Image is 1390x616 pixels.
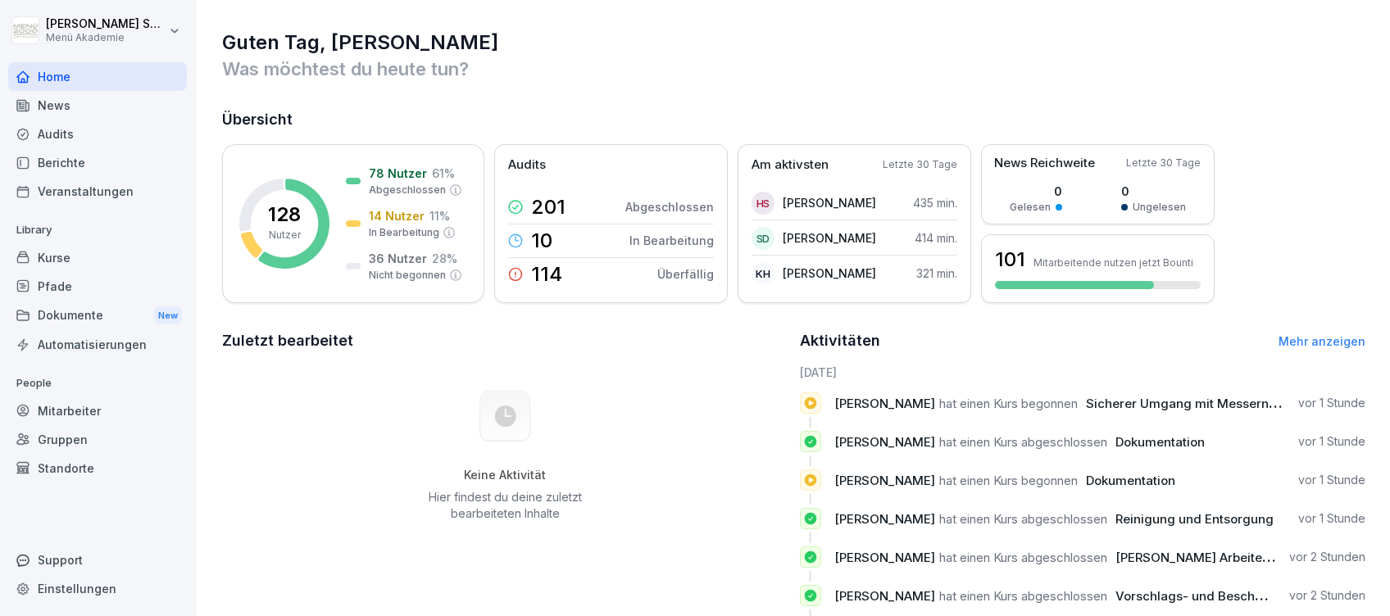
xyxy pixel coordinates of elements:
a: Berichte [8,148,187,177]
p: 321 min. [916,265,957,282]
div: KH [752,262,774,285]
p: 28 % [432,250,457,267]
p: People [8,370,187,396]
a: Veranstaltungen [8,177,187,206]
div: New [154,306,182,325]
div: HS [752,192,774,215]
p: 78 Nutzer [369,165,427,182]
p: vor 2 Stunden [1289,549,1365,565]
p: 0 [1121,183,1186,200]
span: hat einen Kurs abgeschlossen [939,434,1107,450]
p: 0 [1010,183,1062,200]
a: Pfade [8,272,187,301]
p: In Bearbeitung [369,225,439,240]
p: 128 [268,205,301,224]
p: Mitarbeitende nutzen jetzt Bounti [1033,256,1193,269]
p: vor 1 Stunde [1298,472,1365,488]
a: Audits [8,120,187,148]
h2: Übersicht [222,108,1365,131]
p: In Bearbeitung [629,232,714,249]
p: Library [8,217,187,243]
span: hat einen Kurs abgeschlossen [939,588,1107,604]
h2: Zuletzt bearbeitet [222,329,788,352]
p: vor 1 Stunde [1298,510,1365,527]
p: 36 Nutzer [369,250,427,267]
p: Gelesen [1010,200,1051,215]
p: [PERSON_NAME] [783,265,876,282]
a: Mehr anzeigen [1279,334,1365,348]
a: News [8,91,187,120]
p: 11 % [429,207,450,224]
span: hat einen Kurs begonnen [939,473,1078,488]
span: Reinigung und Entsorgung [1115,511,1274,527]
p: vor 1 Stunde [1298,395,1365,411]
span: [PERSON_NAME] [834,511,935,527]
span: [PERSON_NAME] [834,550,935,565]
p: vor 2 Stunden [1289,587,1365,604]
p: 201 [531,197,566,217]
span: [PERSON_NAME] [834,434,935,450]
span: Sicherer Umgang mit Messern in Küchen [1086,396,1330,411]
p: Was möchtest du heute tun? [222,56,1365,82]
p: [PERSON_NAME] [783,229,876,247]
span: hat einen Kurs abgeschlossen [939,511,1107,527]
p: Ungelesen [1133,200,1186,215]
p: Hier findest du deine zuletzt bearbeiteten Inhalte [422,489,588,522]
p: 114 [531,265,562,284]
span: [PERSON_NAME] [834,473,935,488]
p: Abgeschlossen [369,183,446,197]
p: Audits [508,156,546,174]
p: Abgeschlossen [625,198,714,215]
h2: Aktivitäten [800,329,880,352]
a: Kurse [8,243,187,272]
p: Überfällig [657,265,714,283]
a: DokumenteNew [8,301,187,331]
p: Nutzer [269,228,301,242]
p: 61 % [432,165,455,182]
div: SD [752,227,774,250]
p: News Reichweite [994,154,1095,173]
h6: [DATE] [800,364,1366,381]
div: Support [8,546,187,574]
h1: Guten Tag, [PERSON_NAME] [222,29,1365,56]
a: Einstellungen [8,574,187,603]
h3: 101 [995,246,1025,274]
p: 14 Nutzer [369,207,425,224]
p: [PERSON_NAME] Schülzke [46,17,166,31]
a: Home [8,62,187,91]
div: Dokumente [8,301,187,331]
p: Am aktivsten [752,156,829,174]
span: Dokumentation [1086,473,1175,488]
p: Letzte 30 Tage [1126,156,1201,170]
p: vor 1 Stunde [1298,433,1365,450]
p: 414 min. [915,229,957,247]
span: hat einen Kurs abgeschlossen [939,550,1107,565]
h5: Keine Aktivität [422,468,588,482]
span: [PERSON_NAME] [834,396,935,411]
span: [PERSON_NAME] [834,588,935,604]
a: Gruppen [8,425,187,454]
a: Mitarbeiter [8,396,187,425]
p: Menü Akademie [46,32,166,43]
p: 10 [531,231,552,251]
a: Standorte [8,454,187,482]
span: hat einen Kurs begonnen [939,396,1078,411]
span: Dokumentation [1115,434,1205,450]
p: Letzte 30 Tage [883,157,957,172]
p: Nicht begonnen [369,268,446,283]
p: [PERSON_NAME] [783,194,876,211]
a: Automatisierungen [8,330,187,359]
p: 435 min. [913,194,957,211]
